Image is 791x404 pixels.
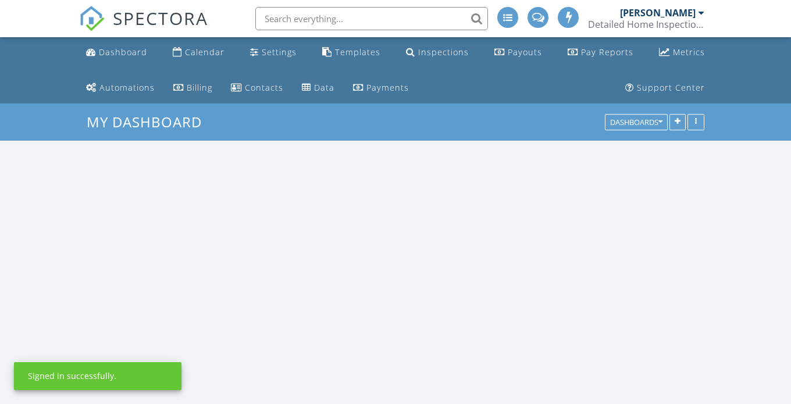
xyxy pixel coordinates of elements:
[508,47,542,58] div: Payouts
[169,77,217,99] a: Billing
[187,82,212,93] div: Billing
[297,77,339,99] a: Data
[168,42,229,63] a: Calendar
[318,42,385,63] a: Templates
[87,112,212,131] a: My Dashboard
[99,47,147,58] div: Dashboard
[654,42,710,63] a: Metrics
[401,42,473,63] a: Inspections
[81,77,159,99] a: Automations (Advanced)
[245,42,301,63] a: Settings
[605,115,668,131] button: Dashboards
[113,6,208,30] span: SPECTORA
[348,77,414,99] a: Payments
[610,119,662,127] div: Dashboards
[79,6,105,31] img: The Best Home Inspection Software - Spectora
[621,77,710,99] a: Support Center
[581,47,633,58] div: Pay Reports
[490,42,547,63] a: Payouts
[28,370,116,382] div: Signed in successfully.
[255,7,488,30] input: Search everything...
[588,19,704,30] div: Detailed Home Inspections Inc.
[99,82,155,93] div: Automations
[418,47,469,58] div: Inspections
[79,16,208,40] a: SPECTORA
[226,77,288,99] a: Contacts
[335,47,380,58] div: Templates
[620,7,696,19] div: [PERSON_NAME]
[262,47,297,58] div: Settings
[366,82,409,93] div: Payments
[81,42,152,63] a: Dashboard
[314,82,334,93] div: Data
[185,47,225,58] div: Calendar
[563,42,638,63] a: Pay Reports
[673,47,705,58] div: Metrics
[637,82,705,93] div: Support Center
[245,82,283,93] div: Contacts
